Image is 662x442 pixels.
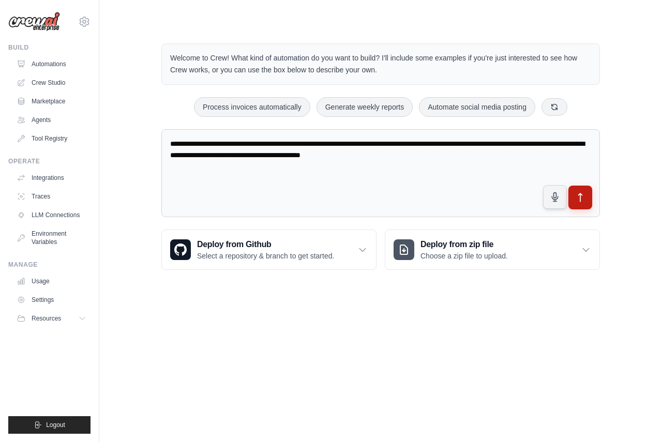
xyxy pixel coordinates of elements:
[8,157,91,165] div: Operate
[32,314,61,323] span: Resources
[317,97,413,117] button: Generate weekly reports
[419,97,535,117] button: Automate social media posting
[46,421,65,429] span: Logout
[610,392,662,442] iframe: Chat Widget
[12,93,91,110] a: Marketplace
[12,207,91,223] a: LLM Connections
[12,310,91,327] button: Resources
[8,12,60,32] img: Logo
[197,251,334,261] p: Select a repository & branch to get started.
[610,392,662,442] div: Widget de chat
[12,188,91,205] a: Traces
[170,52,591,76] p: Welcome to Crew! What kind of automation do you want to build? I'll include some examples if you'...
[194,97,310,117] button: Process invoices automatically
[8,43,91,52] div: Build
[12,74,91,91] a: Crew Studio
[12,56,91,72] a: Automations
[12,170,91,186] a: Integrations
[420,238,508,251] h3: Deploy from zip file
[12,225,91,250] a: Environment Variables
[12,112,91,128] a: Agents
[12,292,91,308] a: Settings
[12,130,91,147] a: Tool Registry
[8,416,91,434] button: Logout
[8,261,91,269] div: Manage
[12,273,91,289] a: Usage
[420,251,508,261] p: Choose a zip file to upload.
[197,238,334,251] h3: Deploy from Github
